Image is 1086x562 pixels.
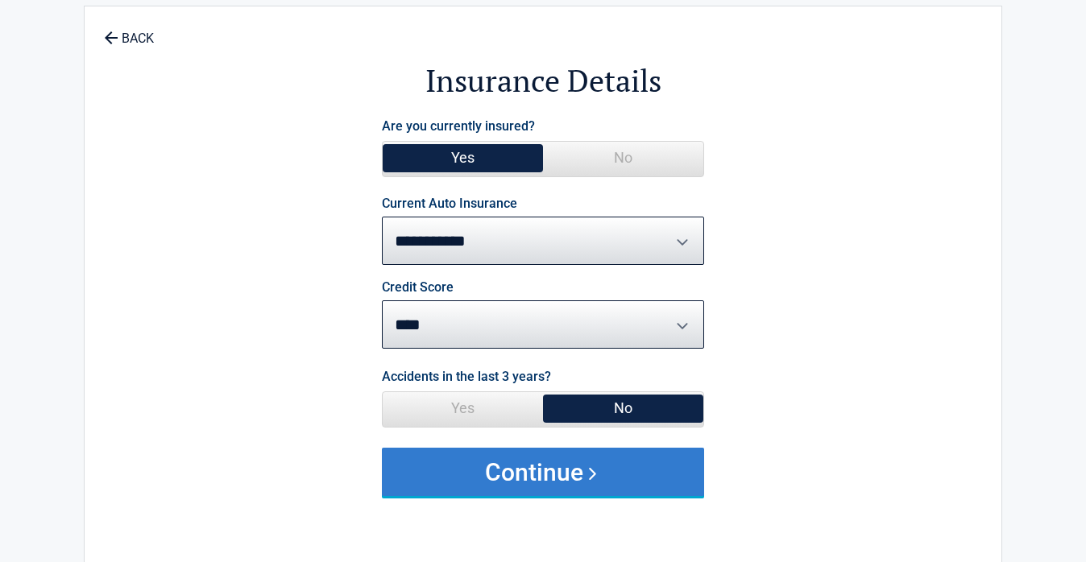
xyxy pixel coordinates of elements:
span: Yes [383,142,543,174]
label: Credit Score [382,281,454,294]
a: BACK [101,17,157,45]
span: No [543,142,703,174]
span: No [543,392,703,424]
label: Current Auto Insurance [382,197,517,210]
button: Continue [382,448,704,496]
label: Are you currently insured? [382,115,535,137]
label: Accidents in the last 3 years? [382,366,551,387]
span: Yes [383,392,543,424]
h2: Insurance Details [173,60,913,101]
